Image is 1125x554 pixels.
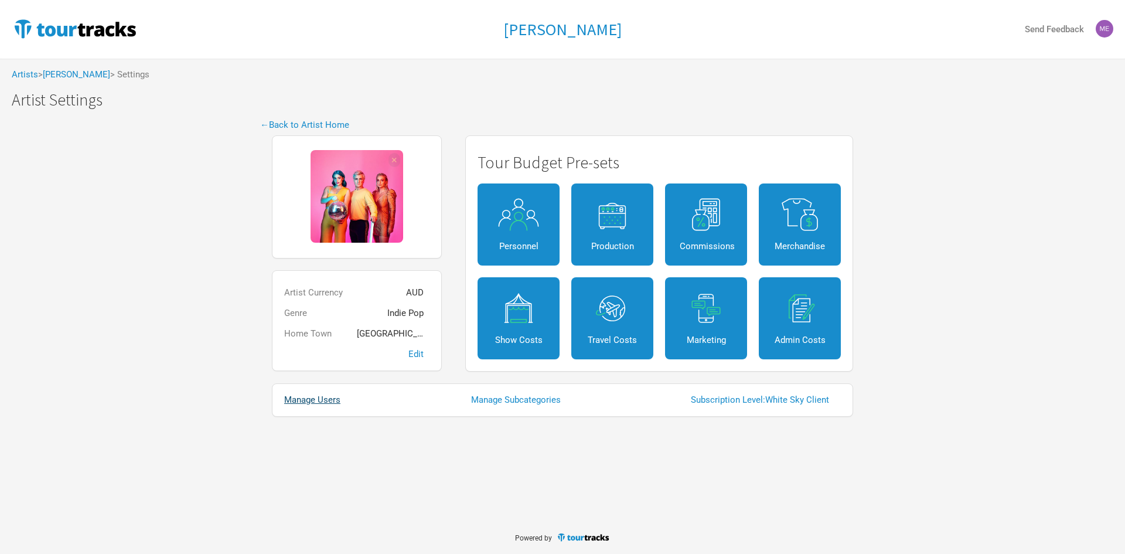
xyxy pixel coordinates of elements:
a: Show Costs [478,277,560,359]
img: tourtracks_icons_FA_11_icons_multiusers.svg [492,198,545,231]
td: Artist Currency [284,283,357,303]
h1: Tour Budget Pre-sets [478,154,841,172]
span: Powered by [515,534,552,542]
a: ←Back to Artist Home [260,120,349,130]
img: tourtracks_icons_FA_09_icons_merchsales.svg [773,198,826,231]
h1: [PERSON_NAME] [503,19,622,40]
div: Production [586,242,639,251]
div: Commissions [680,242,732,251]
strong: Send Feedback [1025,24,1084,35]
img: tourtracks_icons_FA_01_icons_production.svg [586,198,639,231]
a: [PERSON_NAME] [503,21,622,39]
img: TourTracks [557,532,611,542]
img: Melanie [1096,20,1113,38]
a: [PERSON_NAME] [43,69,110,80]
td: Genre [284,303,357,324]
a: Manage Subcategories [471,396,572,405]
div: Show Costs [492,336,545,345]
a: Edit [284,350,429,359]
td: [GEOGRAPHIC_DATA], [GEOGRAPHIC_DATA] [357,324,429,344]
a: × [391,154,397,166]
div: Merchandise [773,242,826,251]
img: TourTracks [12,17,138,40]
img: tourtracks_icons_FA_06_icons_commission.svg [680,198,732,231]
a: Admin Costs [759,277,841,359]
a: Production [571,183,653,266]
a: Artists [12,69,38,80]
a: Marketing [665,277,747,359]
a: Merchandise [759,183,841,266]
a: Subscription Level:White Sky Client [691,396,841,405]
div: Marketing [680,336,732,345]
div: Travel Costs [586,336,639,345]
td: AUD [357,283,429,303]
h1: Artist Settings [12,91,1125,109]
img: tourtracks_icons_FA_03_icons_travelcosts.svg [586,292,639,325]
td: Home Town [284,324,357,344]
a: Manage Users [284,396,352,405]
img: tourtracks_icons_FA_02_icon_showcosts.svg [492,292,545,325]
a: Travel Costs [571,277,653,359]
span: > [38,70,110,79]
div: Admin Costs [773,336,826,345]
a: Commissions [665,183,747,266]
div: Personnel [492,242,545,251]
img: tourtracks_icons_FA_05_icons_admincosts.svg [773,292,826,325]
img: tourtracks_icons_FA_04_icons_marketing-costs.svg [680,292,732,325]
td: Indie Pop [357,303,429,324]
span: > Settings [110,70,149,79]
a: Personnel [478,183,560,266]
